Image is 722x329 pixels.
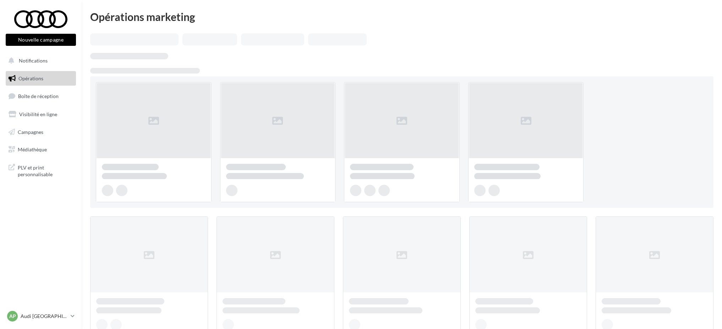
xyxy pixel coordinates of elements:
[4,71,77,86] a: Opérations
[6,34,76,46] button: Nouvelle campagne
[21,313,68,320] p: Audi [GEOGRAPHIC_DATA] 16
[4,142,77,157] a: Médiathèque
[19,111,57,117] span: Visibilité en ligne
[18,93,59,99] span: Boîte de réception
[4,53,75,68] button: Notifications
[4,88,77,104] a: Boîte de réception
[90,11,713,22] div: Opérations marketing
[18,129,43,135] span: Campagnes
[18,163,73,178] span: PLV et print personnalisable
[4,160,77,181] a: PLV et print personnalisable
[18,75,43,81] span: Opérations
[9,313,16,320] span: AP
[4,107,77,122] a: Visibilité en ligne
[18,146,47,152] span: Médiathèque
[4,125,77,140] a: Campagnes
[19,58,48,64] span: Notifications
[6,309,76,323] a: AP Audi [GEOGRAPHIC_DATA] 16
